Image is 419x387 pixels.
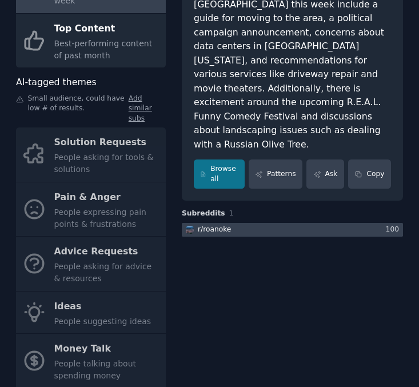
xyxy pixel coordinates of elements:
[129,94,166,124] a: Add similar subs
[306,159,344,189] a: Ask
[186,226,194,234] img: roanoke
[16,75,97,90] span: AI-tagged themes
[182,209,225,219] span: Subreddits
[182,223,403,237] a: roanoker/roanoke100
[194,159,245,189] a: Browse all
[54,39,153,60] span: Best-performing content of past month
[198,225,231,235] div: r/ roanoke
[16,14,166,68] a: Top ContentBest-performing content of past month
[348,159,391,189] button: Copy
[249,159,302,189] a: Patterns
[229,209,234,217] span: 1
[16,94,166,124] div: Small audience, could have low # of results.
[54,19,160,38] div: Top Content
[386,225,403,235] div: 100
